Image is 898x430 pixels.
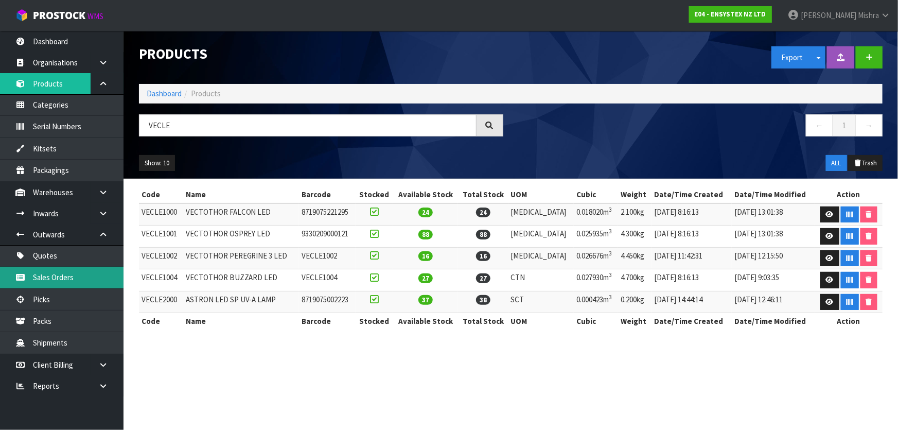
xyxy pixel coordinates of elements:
[183,226,299,248] td: VECTOTHOR OSPREY LED
[732,291,815,313] td: [DATE] 12:46:11
[771,46,813,68] button: Export
[299,226,355,248] td: 9330209000121
[87,11,103,21] small: WMS
[183,247,299,269] td: VECTOTHOR PEREGRINE 3 LED
[574,269,618,291] td: 0.027930m
[652,226,732,248] td: [DATE] 8:16:13
[356,186,394,203] th: Stocked
[139,155,175,171] button: Show: 10
[299,313,355,330] th: Barcode
[299,269,355,291] td: VECLE1004
[689,6,772,23] a: E04 - ENSYSTEX NZ LTD
[183,186,299,203] th: Name
[139,313,183,330] th: Code
[139,247,183,269] td: VECLE1002
[815,313,883,330] th: Action
[147,89,182,98] a: Dashboard
[508,247,574,269] td: [MEDICAL_DATA]
[574,203,618,226] td: 0.018020m
[299,203,355,226] td: 8719075221295
[618,291,652,313] td: 0.200kg
[299,291,355,313] td: 8719075002223
[806,114,833,136] a: ←
[393,313,458,330] th: Available Stock
[855,114,883,136] a: →
[695,10,766,19] strong: E04 - ENSYSTEX NZ LTD
[139,291,183,313] td: VECLE2000
[15,9,28,22] img: cube-alt.png
[183,203,299,226] td: VECTOTHOR FALCON LED
[652,247,732,269] td: [DATE] 11:42:31
[732,269,815,291] td: [DATE] 9:03:35
[476,273,490,283] span: 27
[476,208,490,217] span: 24
[139,203,183,226] td: VECLE1000
[183,269,299,291] td: VECTOTHOR BUZZARD LED
[801,10,856,20] span: [PERSON_NAME]
[418,251,433,261] span: 16
[418,295,433,305] span: 37
[508,313,574,330] th: UOM
[183,313,299,330] th: Name
[299,186,355,203] th: Barcode
[652,186,732,203] th: Date/Time Created
[618,313,652,330] th: Weight
[574,226,618,248] td: 0.025935m
[732,186,815,203] th: Date/Time Modified
[476,230,490,239] span: 88
[418,273,433,283] span: 27
[418,208,433,217] span: 24
[476,295,490,305] span: 38
[418,230,433,239] span: 88
[139,46,503,62] h1: Products
[33,9,85,22] span: ProStock
[609,250,612,257] sup: 3
[618,186,652,203] th: Weight
[183,291,299,313] td: ASTRON LED SP UV-A LAMP
[652,313,732,330] th: Date/Time Created
[508,291,574,313] td: SCT
[519,114,883,140] nav: Page navigation
[858,10,879,20] span: Mishra
[356,313,394,330] th: Stocked
[139,269,183,291] td: VECLE1004
[191,89,221,98] span: Products
[609,271,612,279] sup: 3
[833,114,856,136] a: 1
[574,291,618,313] td: 0.000423m
[139,226,183,248] td: VECLE1001
[574,247,618,269] td: 0.026676m
[732,203,815,226] td: [DATE] 13:01:38
[508,186,574,203] th: UOM
[652,203,732,226] td: [DATE] 8:16:13
[732,313,815,330] th: Date/Time Modified
[476,251,490,261] span: 16
[732,247,815,269] td: [DATE] 12:15:50
[508,203,574,226] td: [MEDICAL_DATA]
[139,186,183,203] th: Code
[618,269,652,291] td: 4.700kg
[574,186,618,203] th: Cubic
[458,186,508,203] th: Total Stock
[609,206,612,213] sup: 3
[826,155,847,171] button: ALL
[299,247,355,269] td: VECLE1002
[139,114,477,136] input: Search products
[508,226,574,248] td: [MEDICAL_DATA]
[393,186,458,203] th: Available Stock
[458,313,508,330] th: Total Stock
[609,294,612,301] sup: 3
[652,269,732,291] td: [DATE] 8:16:13
[848,155,883,171] button: Trash
[508,269,574,291] td: CTN
[618,247,652,269] td: 4.450kg
[652,291,732,313] td: [DATE] 14:44:14
[618,203,652,226] td: 2.100kg
[815,186,883,203] th: Action
[609,228,612,235] sup: 3
[618,226,652,248] td: 4.300kg
[732,226,815,248] td: [DATE] 13:01:38
[574,313,618,330] th: Cubic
